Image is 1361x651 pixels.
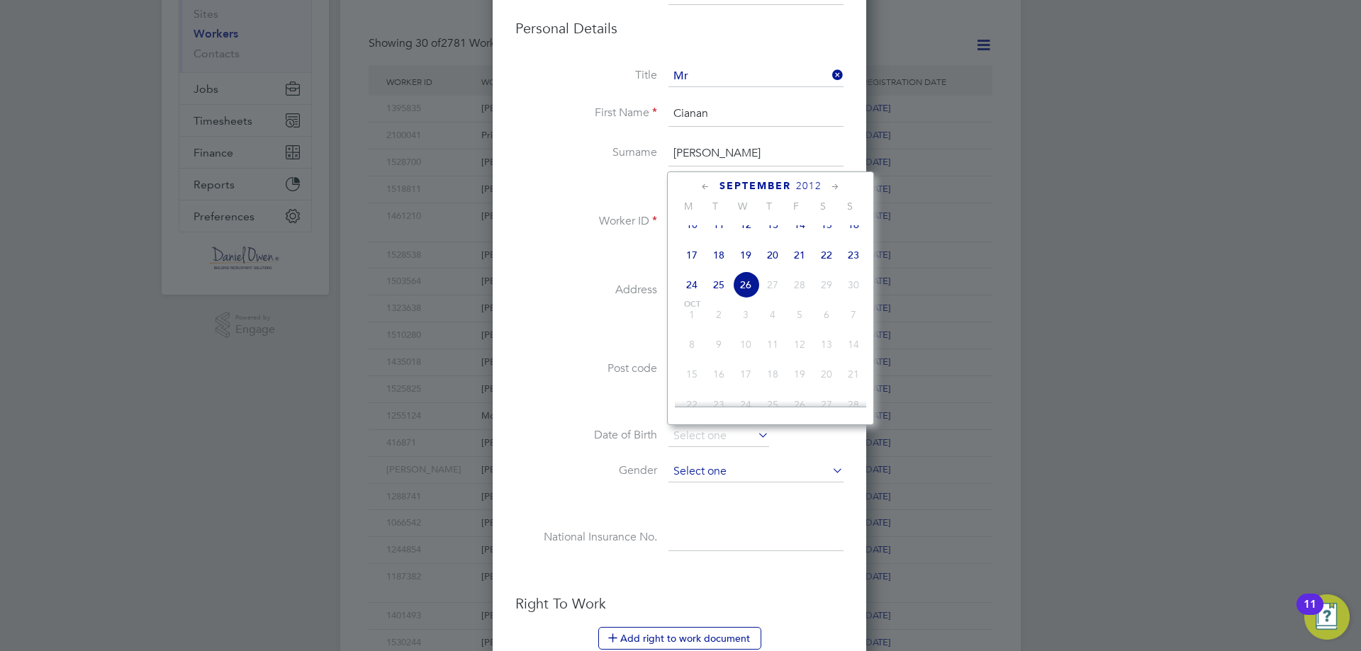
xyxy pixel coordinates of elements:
label: Surname [515,145,657,160]
span: 16 [705,361,732,387]
span: 27 [813,391,840,418]
span: 29 [813,271,840,298]
span: 28 [840,391,867,418]
span: 24 [732,391,759,418]
span: 21 [840,361,867,387]
span: 11 [705,211,732,238]
span: T [702,200,729,213]
span: 22 [678,391,705,418]
span: 9 [705,331,732,358]
span: 3 [732,301,759,328]
span: 21 [786,242,813,268]
span: 26 [786,391,813,418]
span: 14 [786,211,813,238]
label: Date of Birth [515,428,657,443]
span: 2 [705,301,732,328]
button: Open Resource Center, 11 new notifications [1304,594,1350,640]
span: 17 [678,242,705,268]
span: 12 [786,331,813,358]
span: 18 [705,242,732,268]
span: 14 [840,331,867,358]
span: 19 [786,361,813,387]
span: Oct [678,301,705,308]
span: 17 [732,361,759,387]
span: T [756,200,783,213]
span: 8 [678,331,705,358]
span: 27 [759,271,786,298]
span: 24 [678,271,705,298]
label: National Insurance No. [515,530,657,545]
span: 15 [678,361,705,387]
span: September [719,180,791,192]
span: 25 [705,271,732,298]
label: Post code [515,361,657,376]
span: 28 [786,271,813,298]
span: 12 [732,211,759,238]
span: 18 [759,361,786,387]
input: Select one [668,66,844,87]
span: F [783,200,810,213]
span: 13 [759,211,786,238]
span: 1 [678,301,705,328]
span: 5 [786,301,813,328]
span: 22 [813,242,840,268]
label: Address [515,283,657,298]
span: 19 [732,242,759,268]
span: S [810,200,836,213]
input: Select one [668,426,769,447]
span: 25 [759,391,786,418]
span: 13 [813,331,840,358]
span: 4 [759,301,786,328]
label: First Name [515,106,657,120]
label: Title [515,68,657,83]
span: 6 [813,301,840,328]
span: 26 [732,271,759,298]
span: 10 [732,331,759,358]
label: Worker ID [515,214,657,229]
span: 20 [813,361,840,387]
span: 10 [678,211,705,238]
div: 11 [1304,604,1316,623]
span: 23 [840,242,867,268]
h3: Right To Work [515,594,844,613]
span: 11 [759,331,786,358]
span: M [675,200,702,213]
label: Gender [515,463,657,478]
button: Add right to work document [598,627,761,650]
span: 23 [705,391,732,418]
span: 7 [840,301,867,328]
span: 30 [840,271,867,298]
input: Select one [668,461,844,482]
span: 20 [759,242,786,268]
span: 15 [813,211,840,238]
span: 2012 [796,180,822,192]
span: W [729,200,756,213]
h3: Personal Details [515,19,844,38]
span: 16 [840,211,867,238]
span: S [836,200,863,213]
